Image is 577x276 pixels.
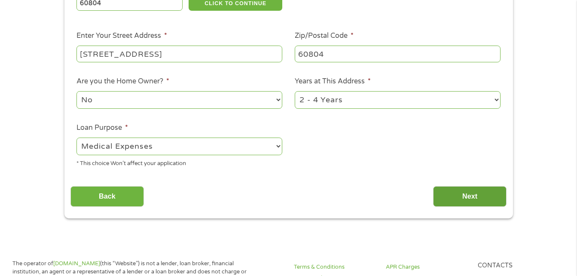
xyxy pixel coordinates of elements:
input: Next [433,186,507,207]
a: APR Charges [386,263,467,271]
label: Are you the Home Owner? [76,77,169,86]
h4: Contacts [478,262,559,270]
label: Zip/Postal Code [295,31,354,40]
a: [DOMAIN_NAME] [53,260,100,267]
a: Terms & Conditions [294,263,376,271]
div: * This choice Won’t affect your application [76,156,282,168]
label: Loan Purpose [76,123,128,132]
input: Back [70,186,144,207]
label: Years at This Address [295,77,371,86]
label: Enter Your Street Address [76,31,167,40]
input: 1 Main Street [76,46,282,62]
